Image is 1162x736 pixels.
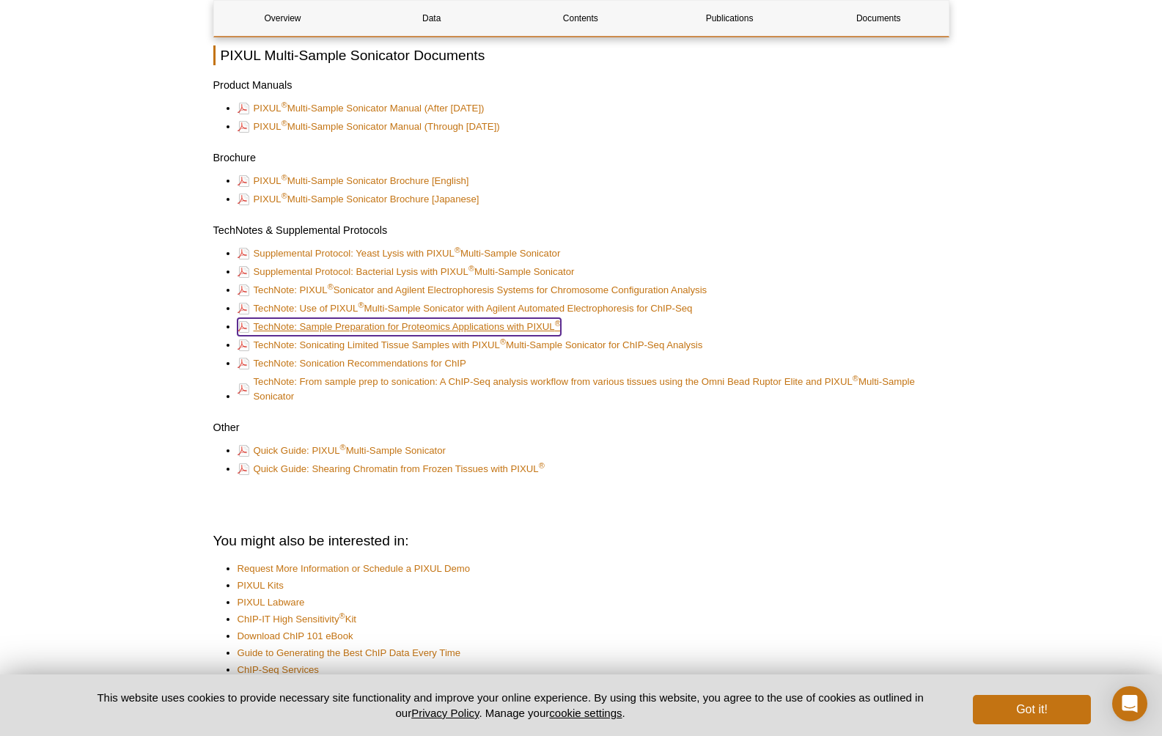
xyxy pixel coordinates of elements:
button: cookie settings [549,707,622,719]
sup: ® [455,245,460,254]
h3: Brochure [213,149,949,166]
a: Quick Guide: Shearing Chromatin from Frozen Tissues with PIXUL® [238,460,545,478]
sup: ® [282,119,287,128]
a: Download ChIP 101 eBook [238,629,353,644]
a: Supplemental Protocol: Bacterial Lysis with PIXUL®Multi-Sample Sonicator [238,263,575,281]
a: TechNote: Sonicating Limited Tissue Samples with PIXUL®Multi-Sample Sonicator for ChIP-Seq Analysis [238,336,703,354]
a: TechNote: PIXUL®Sonicator and Agilent Electrophoresis Systems for Chromosome Configuration Analysis [238,281,707,299]
a: TechNote: Sonication Recommendations for ChIP [238,355,466,372]
a: PIXUL®Multi-Sample Sonicator Brochure [Japanese] [238,191,479,208]
a: Supplemental Protocol: Yeast Lysis with PIXUL®Multi-Sample Sonicator [238,245,561,262]
sup: ® [328,281,334,290]
a: Request More Information or Schedule a PIXUL Demo [238,562,471,576]
sup: ® [282,173,287,182]
a: TechNote: Use of PIXUL®Multi-Sample Sonicator with Agilent Automated Electrophoresis for ChIP-Seq [238,300,693,317]
sup: ® [539,460,545,469]
a: Quick Guide: PIXUL®Multi-Sample Sonicator [238,442,446,460]
a: Documents [809,1,947,36]
a: Privacy Policy [411,707,479,719]
a: PIXUL®Multi-Sample Sonicator Manual (After [DATE]) [238,100,485,117]
a: ChIP-IT High Sensitivity®Kit [238,612,357,627]
sup: ® [339,611,345,620]
a: PIXUL®Multi-Sample Sonicator Brochure [English] [238,172,469,190]
a: ChIP-Seq Services [238,663,319,677]
button: Got it! [973,695,1090,724]
sup: ® [340,442,346,451]
h2: You might also be interested in: [213,531,949,551]
a: TechNote: From sample prep to sonication: A ChIP-Seq analysis workflow from various tissues using... [238,373,935,405]
h3: TechNotes & Supplemental Protocols [213,221,949,239]
a: Guide to Generating the Best ChIP Data Every Time [238,646,461,660]
h3: Product Manuals [213,76,949,94]
a: TechNote: Sample Preparation for Proteomics Applications with PIXUL® [238,318,561,336]
a: Publications [661,1,798,36]
a: Overview [214,1,352,36]
a: PIXUL®Multi-Sample Sonicator Manual (Through [DATE]) [238,118,500,136]
div: Open Intercom Messenger [1112,686,1147,721]
sup: ® [468,263,474,272]
p: This website uses cookies to provide necessary site functionality and improve your online experie... [72,690,949,721]
sup: ® [500,336,506,345]
sup: ® [853,373,858,382]
sup: ® [282,100,287,109]
h3: Other [213,419,949,436]
sup: ® [555,318,561,327]
h2: PIXUL Multi-Sample Sonicator Documents [213,45,949,65]
sup: ® [282,191,287,200]
sup: ® [358,300,364,309]
a: Data [363,1,501,36]
a: PIXUL Labware [238,595,305,610]
a: Contents [512,1,650,36]
a: PIXUL Kits [238,578,284,593]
